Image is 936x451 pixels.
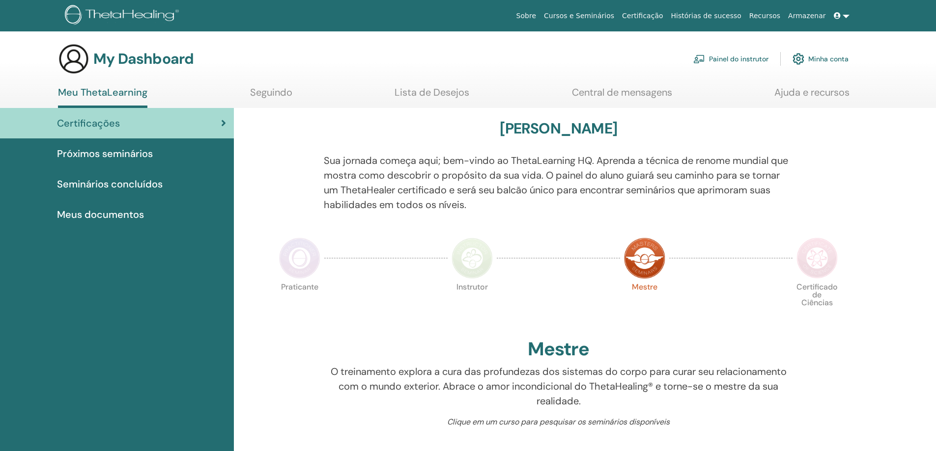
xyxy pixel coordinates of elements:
[65,5,182,27] img: logo.png
[624,238,665,279] img: Master
[745,7,784,25] a: Recursos
[667,7,745,25] a: Histórias de sucesso
[500,120,617,137] h3: [PERSON_NAME]
[693,54,705,63] img: chalkboard-teacher.svg
[93,50,194,68] h3: My Dashboard
[774,86,850,106] a: Ajuda e recursos
[57,177,163,191] span: Seminários concluídos
[250,86,292,106] a: Seguindo
[279,283,320,324] p: Praticante
[57,207,144,222] span: Meus documentos
[796,283,838,324] p: Certificado de Ciências
[57,146,153,161] span: Próximos seminários
[793,48,849,70] a: Minha conta
[57,116,120,131] span: Certificações
[512,7,540,25] a: Sobre
[618,7,667,25] a: Certificação
[796,238,838,279] img: Certificate of Science
[572,86,672,106] a: Central de mensagens
[324,364,793,408] p: O treinamento explora a cura das profundezas dos sistemas do corpo para curar seu relacionamento ...
[784,7,829,25] a: Armazenar
[452,238,493,279] img: Instructor
[540,7,618,25] a: Cursos e Seminários
[793,51,804,67] img: cog.svg
[279,238,320,279] img: Practitioner
[624,283,665,324] p: Mestre
[324,416,793,428] p: Clique em um curso para pesquisar os seminários disponíveis
[693,48,768,70] a: Painel do instrutor
[528,338,589,361] h2: Mestre
[324,153,793,212] p: Sua jornada começa aqui; bem-vindo ao ThetaLearning HQ. Aprenda a técnica de renome mundial que m...
[395,86,469,106] a: Lista de Desejos
[452,283,493,324] p: Instrutor
[58,43,89,75] img: generic-user-icon.jpg
[58,86,147,108] a: Meu ThetaLearning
